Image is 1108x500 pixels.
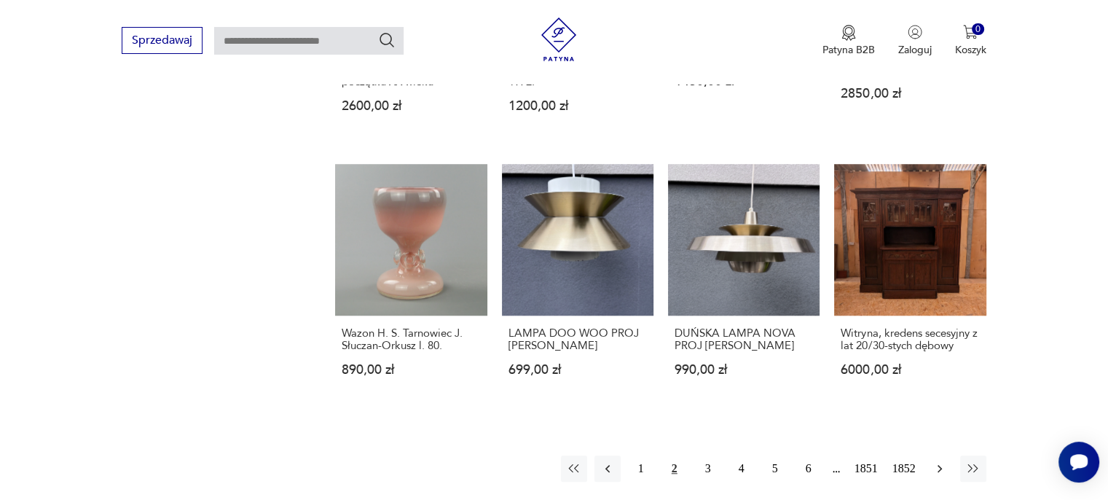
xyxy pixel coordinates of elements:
[508,100,647,112] p: 1200,00 zł
[122,27,203,54] button: Sprzedawaj
[675,327,813,352] h3: DUŃSKA LAMPA NOVA PROJ [PERSON_NAME]
[728,456,755,482] button: 4
[851,456,881,482] button: 1851
[1058,442,1099,483] iframe: Smartsupp widget button
[537,17,581,61] img: Patyna - sklep z meblami i dekoracjami vintage
[762,456,788,482] button: 5
[898,43,932,57] p: Zaloguj
[841,364,979,376] p: 6000,00 zł
[661,456,688,482] button: 2
[955,43,986,57] p: Koszyk
[378,31,396,49] button: Szukaj
[502,164,653,405] a: LAMPA DOO WOO PROJ LOUIS POULSENLAMPA DOO WOO PROJ [PERSON_NAME]699,00 zł
[508,327,647,352] h3: LAMPA DOO WOO PROJ [PERSON_NAME]
[889,456,919,482] button: 1852
[898,25,932,57] button: Zaloguj
[972,23,984,36] div: 0
[841,87,979,100] p: 2850,00 zł
[834,164,986,405] a: Witryna, kredens secesyjny z lat 20/30-stych dębowyWitryna, kredens secesyjny z lat 20/30-stych d...
[675,75,813,87] p: 1450,00 zł
[822,43,875,57] p: Patyna B2B
[335,164,487,405] a: Wazon H. S. Tarnowiec J. Słuczan-Orkusz l. 80.Wazon H. S. Tarnowiec J. Słuczan-Orkusz l. 80.890,0...
[342,100,480,112] p: 2600,00 zł
[963,25,978,39] img: Ikona koszyka
[822,25,875,57] button: Patyna B2B
[908,25,922,39] img: Ikonka użytkownika
[841,25,856,41] img: Ikona medalu
[508,39,647,88] h3: Wazon [PERSON_NAME] Słuczan Orkusz, [GEOGRAPHIC_DATA] 1972.
[508,364,647,376] p: 699,00 zł
[668,164,820,405] a: DUŃSKA LAMPA NOVA PROJ JO HAMMERBORGDUŃSKA LAMPA NOVA PROJ [PERSON_NAME]990,00 zł
[122,36,203,47] a: Sprzedawaj
[628,456,654,482] button: 1
[342,39,480,88] h3: Szafka, komoda Biedermajer w [GEOGRAPHIC_DATA] z początku XX wieku
[342,327,480,352] h3: Wazon H. S. Tarnowiec J. Słuczan-Orkusz l. 80.
[841,327,979,352] h3: Witryna, kredens secesyjny z lat 20/30-stych dębowy
[342,364,480,376] p: 890,00 zł
[675,364,813,376] p: 990,00 zł
[822,25,875,57] a: Ikona medaluPatyna B2B
[695,456,721,482] button: 3
[955,25,986,57] button: 0Koszyk
[795,456,822,482] button: 6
